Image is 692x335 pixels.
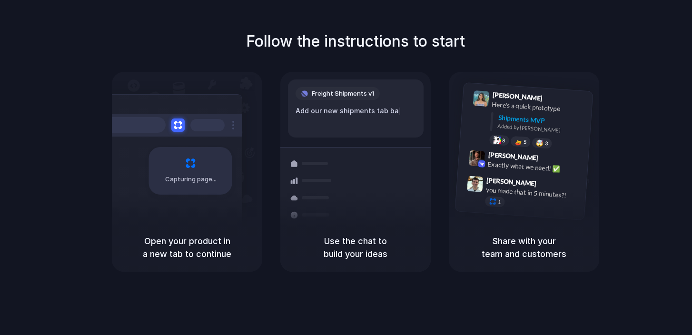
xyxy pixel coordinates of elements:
div: 🤯 [536,139,544,147]
span: 9:41 AM [545,94,565,105]
span: 8 [502,138,505,143]
div: Add our new shipments tab ba [296,106,416,116]
div: Here's a quick prototype [492,99,587,115]
h5: Share with your team and customers [460,235,588,260]
span: [PERSON_NAME] [492,89,543,103]
span: 9:47 AM [539,179,559,191]
span: Capturing page [165,175,218,184]
span: 5 [524,139,527,145]
span: 9:42 AM [541,154,561,165]
span: [PERSON_NAME] [488,149,538,163]
span: | [399,107,401,115]
div: Shipments MVP [498,112,586,128]
div: you made that in 5 minutes?! [485,185,581,201]
h1: Follow the instructions to start [246,30,465,53]
h5: Open your product in a new tab to continue [123,235,251,260]
span: 3 [545,141,548,146]
div: Exactly what we need! ✅ [487,159,583,175]
h5: Use the chat to build your ideas [292,235,419,260]
div: Added by [PERSON_NAME] [497,122,585,136]
span: 1 [498,199,501,205]
span: [PERSON_NAME] [486,175,537,188]
span: Freight Shipments v1 [312,89,374,99]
